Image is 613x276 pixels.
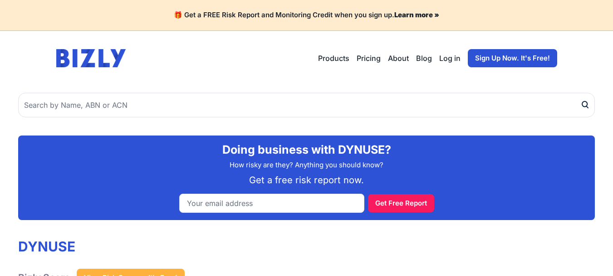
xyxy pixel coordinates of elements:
[416,53,432,64] a: Blog
[11,11,602,20] h4: 🎁 Get a FREE Risk Report and Monitoring Credit when you sign up.
[25,143,588,156] h2: Doing business with DYNUSE?
[394,10,439,19] a: Learn more »
[357,53,381,64] a: Pricing
[439,53,461,64] a: Log in
[388,53,409,64] a: About
[25,174,588,186] p: Get a free risk report now.
[318,53,349,64] button: Products
[25,160,588,171] p: How risky are they? Anything you should know?
[368,194,434,212] button: Get Free Report
[18,238,229,255] h1: DYNUSE
[18,93,595,117] input: Search by Name, ABN or ACN
[468,49,557,67] a: Sign Up Now. It's Free!
[179,194,364,213] input: Your email address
